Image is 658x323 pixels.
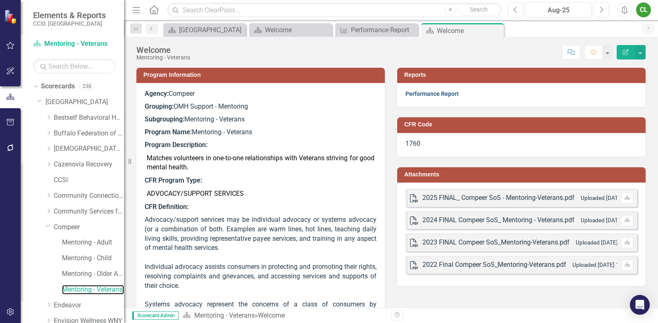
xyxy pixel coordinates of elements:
[194,311,255,319] a: Mentoring - Veterans
[572,261,637,268] small: Uploaded [DATE] 1:28 PM
[581,195,645,201] small: Uploaded [DATE] 2:16 PM
[54,144,124,154] a: [DEMOGRAPHIC_DATA] Charities of [GEOGRAPHIC_DATA]
[145,126,377,139] p: Mentoring - Veterans
[33,20,106,27] small: CCSI: [GEOGRAPHIC_DATA]
[422,238,570,247] div: 2023 FINAL Compeer SoS_Mentoring-Veterans.pdf
[470,6,488,13] span: Search
[145,89,377,100] p: Compeer
[145,90,169,97] strong: Agency:
[145,128,192,136] strong: Program Name:
[404,171,641,178] h3: Attachments
[54,207,124,216] a: Community Services for Every1, Inc.
[54,176,124,185] a: CCSI
[33,10,106,20] span: Elements & Reports
[145,141,207,149] strong: Program Description:
[33,59,116,74] input: Search Below...
[145,187,377,201] td: ADVOCACY/SUPPORT SERVICES
[136,55,190,61] div: Mentoring - Veterans
[33,39,116,49] a: Mentoring - Veterans
[265,25,330,35] div: Welcome
[167,3,502,17] input: Search ClearPoint...
[54,129,124,138] a: Buffalo Federation of Neighborhood Centers
[145,102,174,110] strong: Grouping:
[45,97,124,107] a: [GEOGRAPHIC_DATA]
[136,45,190,55] div: Welcome
[145,115,184,123] strong: Subgrouping:
[636,2,651,17] button: CL
[145,203,188,211] strong: CFR Definition:
[165,25,244,35] a: [GEOGRAPHIC_DATA]
[145,176,202,184] strong: CFR Program Type:
[404,72,641,78] h3: Reports
[458,4,500,16] button: Search
[404,121,641,128] h3: CFR Code
[54,113,124,123] a: Bestself Behavioral Health, Inc.
[405,140,420,147] span: 1760
[258,311,285,319] div: Welcome
[422,216,575,225] div: 2024 FINAL Compeer SoS_ Mentoring - Veterans.pdf
[62,269,124,279] a: Mentoring - Older Adult
[79,83,95,90] div: 238
[143,72,381,78] h3: Program Information
[54,160,124,169] a: Cazenovia Recovery
[62,285,124,294] a: Mentoring - Veterans
[576,239,640,246] small: Uploaded [DATE] 9:54 AM
[529,5,589,15] div: Aug-25
[62,254,124,263] a: Mentoring - Child
[54,223,124,232] a: Compeer
[41,82,75,91] a: Scorecards
[54,191,124,201] a: Community Connections of [GEOGRAPHIC_DATA]
[179,25,244,35] div: [GEOGRAPHIC_DATA]
[526,2,591,17] button: Aug-25
[132,311,179,320] span: Scorecard Admin
[405,90,459,97] a: Performance Report
[183,311,385,321] div: »
[422,260,566,270] div: 2022 Final Compeer SoS_Mentoring-Veterans.pdf
[251,25,330,35] a: Welcome
[4,9,19,24] img: ClearPoint Strategy
[351,25,416,35] div: Performance Report
[54,301,124,310] a: Endeavor
[630,295,650,315] div: Open Intercom Messenger
[437,26,502,36] div: Welcome
[337,25,416,35] a: Performance Report
[145,100,377,113] p: OMH Support - Mentoring
[145,113,377,126] p: Mentoring - Veterans
[145,152,377,175] td: Matches volunteers in one-to-one relationships with Veterans striving for good mental health.
[581,217,645,223] small: Uploaded [DATE] 4:11 PM
[62,238,124,247] a: Mentoring - Adult
[422,193,575,203] div: 2025 FINAL_ Compeer SoS - Mentoring-Veterans.pdf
